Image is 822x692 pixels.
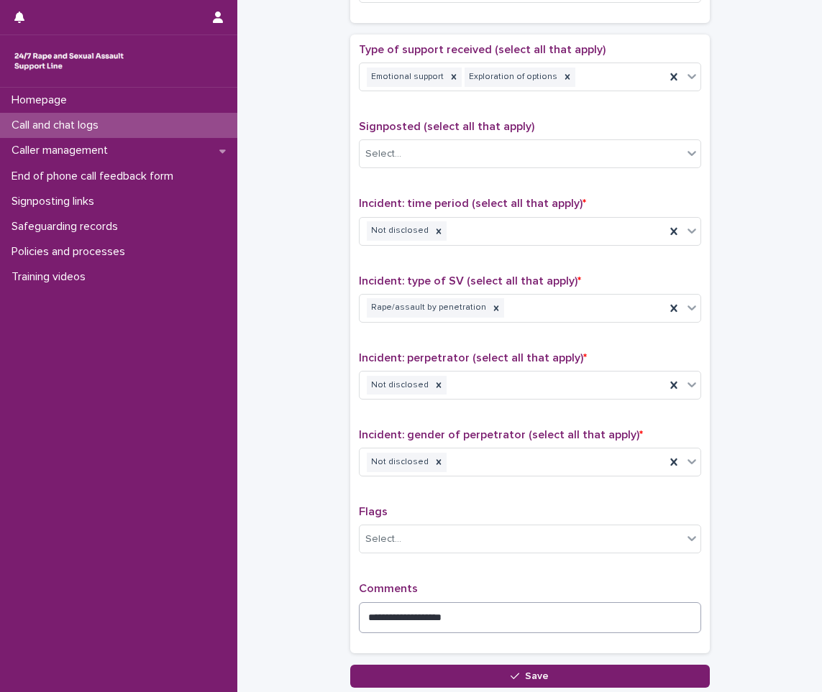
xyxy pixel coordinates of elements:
[12,47,127,75] img: rhQMoQhaT3yELyF149Cw
[6,270,97,284] p: Training videos
[6,93,78,107] p: Homepage
[6,119,110,132] p: Call and chat logs
[365,532,401,547] div: Select...
[359,429,643,440] span: Incident: gender of perpetrator (select all that apply)
[359,352,587,364] span: Incident: perpetrator (select all that apply)
[6,195,106,208] p: Signposting links
[6,245,137,259] p: Policies and processes
[465,68,560,87] div: Exploration of options
[525,671,549,681] span: Save
[6,170,185,183] p: End of phone call feedback form
[365,147,401,162] div: Select...
[359,506,388,517] span: Flags
[6,144,119,157] p: Caller management
[359,121,534,132] span: Signposted (select all that apply)
[359,44,606,55] span: Type of support received (select all that apply)
[350,665,710,688] button: Save
[359,583,418,594] span: Comments
[367,298,488,318] div: Rape/assault by penetration
[6,220,129,234] p: Safeguarding records
[367,221,431,241] div: Not disclosed
[359,198,586,209] span: Incident: time period (select all that apply)
[359,275,581,287] span: Incident: type of SV (select all that apply)
[367,68,446,87] div: Emotional support
[367,376,431,395] div: Not disclosed
[367,453,431,472] div: Not disclosed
